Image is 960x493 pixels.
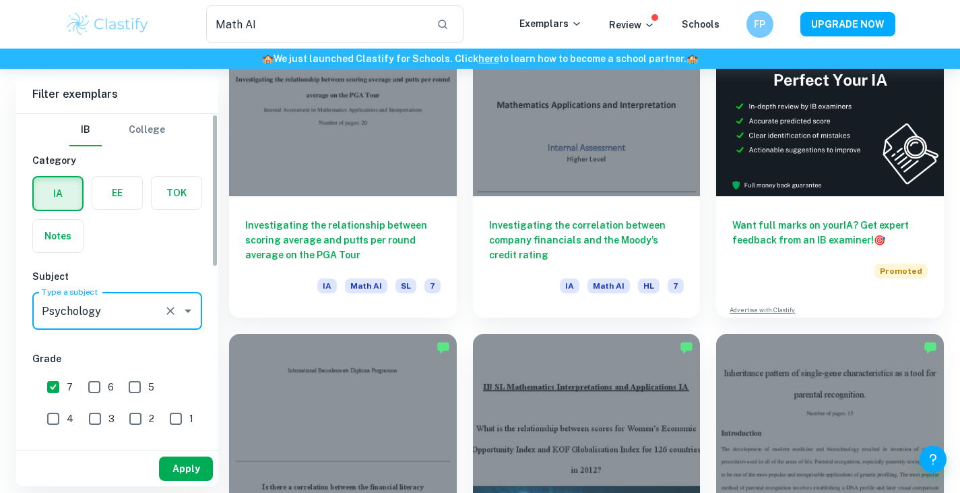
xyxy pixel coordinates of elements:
[638,279,660,293] span: HL
[229,26,457,318] a: Investigating the relationship between scoring average and putts per round average on the PGA Tou...
[179,301,197,320] button: Open
[716,26,944,196] img: Thumbnail
[668,279,684,293] span: 7
[424,279,441,293] span: 7
[32,351,202,366] h6: Grade
[874,264,928,279] span: Promoted
[489,218,684,262] h6: Investigating the correlation between company financials and the Moody’s credit rating
[478,53,499,64] a: here
[69,114,102,146] button: IB
[680,341,693,354] img: Marked
[874,235,885,245] span: 🎯
[473,26,701,318] a: Investigating the correlation between company financials and the Moody’s credit ratingIAMath AIHL7
[152,177,201,209] button: TOK
[108,380,114,395] span: 6
[33,220,83,252] button: Notes
[262,53,274,64] span: 🏫
[924,341,937,354] img: Marked
[345,279,387,293] span: Math AI
[560,279,579,293] span: IA
[587,279,630,293] span: Math AI
[716,26,944,318] a: Want full marks on yourIA? Get expert feedback from an IB examiner!PromotedAdvertise with Clastify
[752,17,767,32] h6: FP
[920,446,947,473] button: Help and Feedback
[42,286,98,297] label: Type a subject
[149,411,154,426] span: 2
[67,411,73,426] span: 4
[317,279,337,293] span: IA
[161,301,180,320] button: Clear
[437,341,450,354] img: Marked
[800,12,895,36] button: UPGRADE NOW
[159,457,213,481] button: Apply
[746,11,773,38] button: FP
[129,114,165,146] button: College
[108,411,115,426] span: 3
[67,380,73,395] span: 7
[69,114,165,146] div: Filter type choice
[686,53,698,64] span: 🏫
[732,218,928,248] h6: Want full marks on your IA ? Get expert feedback from an IB examiner!
[92,177,142,209] button: EE
[65,11,151,38] img: Clastify logo
[32,153,202,168] h6: Category
[519,16,582,31] p: Exemplars
[16,76,218,113] h6: Filter exemplars
[730,306,795,315] a: Advertise with Clastify
[3,51,957,66] h6: We just launched Clastify for Schools. Click to learn how to become a school partner.
[245,218,441,262] h6: Investigating the relationship between scoring average and putts per round average on the PGA Tour
[189,411,193,426] span: 1
[206,5,426,43] input: Search for any exemplars...
[34,177,82,210] button: IA
[682,19,719,30] a: Schools
[609,18,655,32] p: Review
[148,380,154,395] span: 5
[395,279,416,293] span: SL
[32,269,202,284] h6: Subject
